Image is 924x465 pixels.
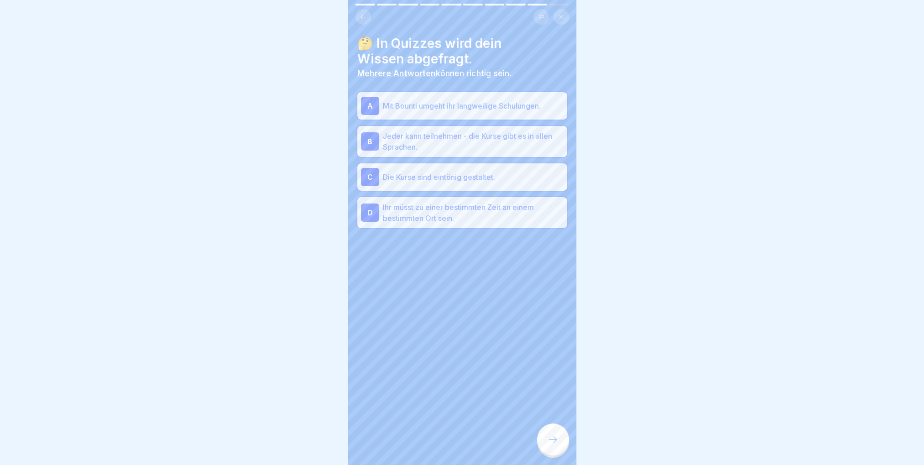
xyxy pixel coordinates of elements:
[383,202,564,224] p: Ihr müsst zu einer bestimmten Zeit an einem bestimmten Ort sein.
[361,132,379,151] div: B
[357,68,567,78] p: können richtig sein.
[383,100,564,111] p: Mit Bounti umgeht ihr langweilige Schulungen.
[357,36,567,67] h4: 🤔 In Quizzes wird dein Wissen abgefragt.
[361,168,379,186] div: C
[361,204,379,222] div: D
[383,172,564,183] p: Die Kurse sind eintönig gestaltet.
[357,68,436,78] b: Mehrere Antworten
[383,131,564,152] p: Jeder kann teilnehmen - die Kurse gibt es in allen Sprachen.
[361,97,379,115] div: A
